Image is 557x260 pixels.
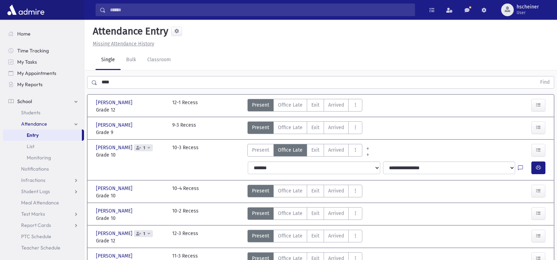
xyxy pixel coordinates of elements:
[142,232,147,236] span: 1
[311,232,319,240] span: Exit
[96,50,121,70] a: Single
[311,187,319,195] span: Exit
[172,99,198,114] div: 12-1 Recess
[21,177,45,183] span: Infractions
[172,121,196,136] div: 9-3 Recess
[21,109,40,116] span: Students
[17,98,32,104] span: School
[3,45,84,56] a: Time Tracking
[90,41,154,47] a: Missing Attendance History
[328,101,344,109] span: Arrived
[21,199,59,206] span: Meal Attendance
[3,242,84,253] a: Teacher Schedule
[172,230,198,245] div: 12-3 Recess
[252,101,269,109] span: Present
[106,4,415,16] input: Search
[517,10,539,15] span: User
[278,146,303,154] span: Office Late
[96,215,165,222] span: Grade 10
[311,101,319,109] span: Exit
[247,99,362,114] div: AttTypes
[3,118,84,129] a: Attendance
[3,141,84,152] a: List
[247,230,362,245] div: AttTypes
[328,210,344,217] span: Arrived
[96,121,134,129] span: [PERSON_NAME]
[93,41,154,47] u: Missing Attendance History
[21,211,45,217] span: Test Marks
[96,192,165,199] span: Grade 10
[27,154,51,161] span: Monitoring
[172,185,199,199] div: 10-4 Recess
[96,151,165,159] span: Grade 10
[21,245,60,251] span: Teacher Schedule
[121,50,142,70] a: Bulk
[247,121,362,136] div: AttTypes
[21,222,51,228] span: Report Cards
[311,124,319,131] span: Exit
[96,252,134,260] span: [PERSON_NAME]
[3,175,84,186] a: Infractions
[96,144,134,151] span: [PERSON_NAME]
[328,232,344,240] span: Arrived
[17,59,37,65] span: My Tasks
[96,99,134,106] span: [PERSON_NAME]
[252,146,269,154] span: Present
[17,31,31,37] span: Home
[21,233,51,240] span: PTC Schedule
[3,186,84,197] a: Student Logs
[96,106,165,114] span: Grade 12
[517,4,539,10] span: hscheiner
[21,188,50,195] span: Student Logs
[3,220,84,231] a: Report Cards
[17,70,56,76] span: My Appointments
[27,143,34,150] span: List
[247,144,362,159] div: AttTypes
[3,68,84,79] a: My Appointments
[252,232,269,240] span: Present
[96,207,134,215] span: [PERSON_NAME]
[3,56,84,68] a: My Tasks
[536,76,554,88] button: Find
[311,146,319,154] span: Exit
[21,121,47,127] span: Attendance
[17,47,49,54] span: Time Tracking
[3,152,84,163] a: Monitoring
[21,166,49,172] span: Notifications
[3,107,84,118] a: Students
[252,210,269,217] span: Present
[96,185,134,192] span: [PERSON_NAME]
[328,187,344,195] span: Arrived
[3,231,84,242] a: PTC Schedule
[328,124,344,131] span: Arrived
[172,207,199,222] div: 10-2 Recess
[278,232,303,240] span: Office Late
[17,81,43,88] span: My Reports
[6,3,46,17] img: AdmirePro
[3,28,84,39] a: Home
[278,187,303,195] span: Office Late
[252,187,269,195] span: Present
[311,210,319,217] span: Exit
[278,101,303,109] span: Office Late
[142,146,147,150] span: 1
[96,129,165,136] span: Grade 9
[278,124,303,131] span: Office Late
[3,163,84,175] a: Notifications
[3,129,82,141] a: Entry
[328,146,344,154] span: Arrived
[3,79,84,90] a: My Reports
[3,208,84,220] a: Test Marks
[96,237,165,245] span: Grade 12
[90,25,168,37] h5: Attendance Entry
[142,50,176,70] a: Classroom
[252,124,269,131] span: Present
[27,132,39,138] span: Entry
[96,230,134,237] span: [PERSON_NAME]
[247,207,362,222] div: AttTypes
[172,144,199,159] div: 10-3 Recess
[278,210,303,217] span: Office Late
[247,185,362,199] div: AttTypes
[3,96,84,107] a: School
[3,197,84,208] a: Meal Attendance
